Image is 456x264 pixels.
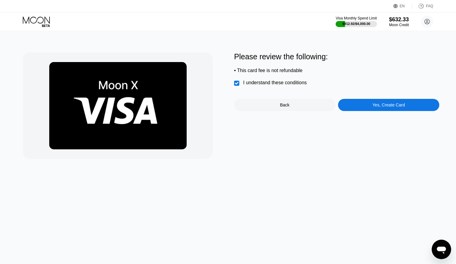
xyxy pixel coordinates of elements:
div: $912.92 / $4,000.00 [342,22,370,26]
div: Yes, Create Card [338,99,439,111]
iframe: Button to launch messaging window, conversation in progress [432,240,451,259]
div: EN [400,4,405,8]
div: I understand these conditions [243,80,307,85]
div: Back [234,99,335,111]
div: Visa Monthly Spend Limit [336,16,377,20]
div: $632.33 [389,16,409,23]
div: Moon Credit [389,23,409,27]
div: FAQ [412,3,433,9]
div: EN [393,3,412,9]
div:  [234,80,240,86]
div: $632.33Moon Credit [389,16,409,27]
div: • This card fee is not refundable [234,68,439,73]
div: Back [280,102,289,107]
div: Please review the following: [234,52,439,61]
div: Yes, Create Card [372,102,405,107]
div: Visa Monthly Spend Limit$912.92/$4,000.00 [336,16,377,27]
div: FAQ [426,4,433,8]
